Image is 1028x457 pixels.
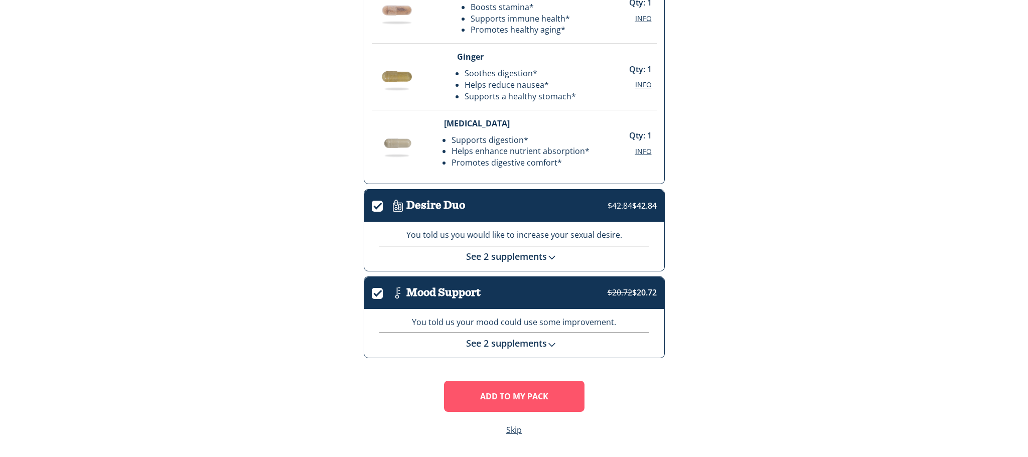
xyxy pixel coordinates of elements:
[608,287,657,298] span: $20.72
[372,60,422,94] img: Supplement Image
[608,287,632,298] strike: $20.72
[635,14,652,23] span: Info
[406,199,465,212] h3: Desire Duo
[471,2,570,13] li: Boosts stamina*
[372,126,422,160] img: Supplement Image
[406,286,481,299] h3: Mood Support
[444,381,584,412] button: Add To MY Pack
[389,197,406,214] img: Icon
[635,14,652,24] button: Info
[372,286,389,297] label: .
[465,68,576,79] li: Soothes digestion*
[466,250,562,262] a: See 2 supplements
[635,80,652,90] button: Info
[379,317,649,328] p: You told us your mood could use some improvement.
[471,13,570,25] li: Supports immune health*
[635,146,652,157] button: Info
[457,51,484,62] strong: Ginger
[608,200,632,211] strike: $42.84
[389,284,406,301] img: Icon
[379,229,649,241] p: You told us you would like to increase your sexual desire.
[629,130,652,141] p: Qty: 1
[372,199,389,210] label: .
[547,340,557,350] img: down-chevron.svg
[465,79,576,91] li: Helps reduce nausea*
[465,91,576,102] li: Supports a healthy stomach*
[444,118,510,129] strong: [MEDICAL_DATA]
[471,24,570,36] li: Promotes healthy aging*
[635,80,652,89] span: Info
[547,252,557,262] img: down-chevron.svg
[506,424,522,436] a: Skip
[452,145,590,157] li: Helps enhance nutrient absorption*
[452,157,590,169] li: Promotes digestive comfort*
[466,337,562,349] a: See 2 supplements
[608,200,657,211] span: $42.84
[635,146,652,156] span: Info
[629,64,652,75] p: Qty: 1
[452,134,590,146] li: Supports digestion*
